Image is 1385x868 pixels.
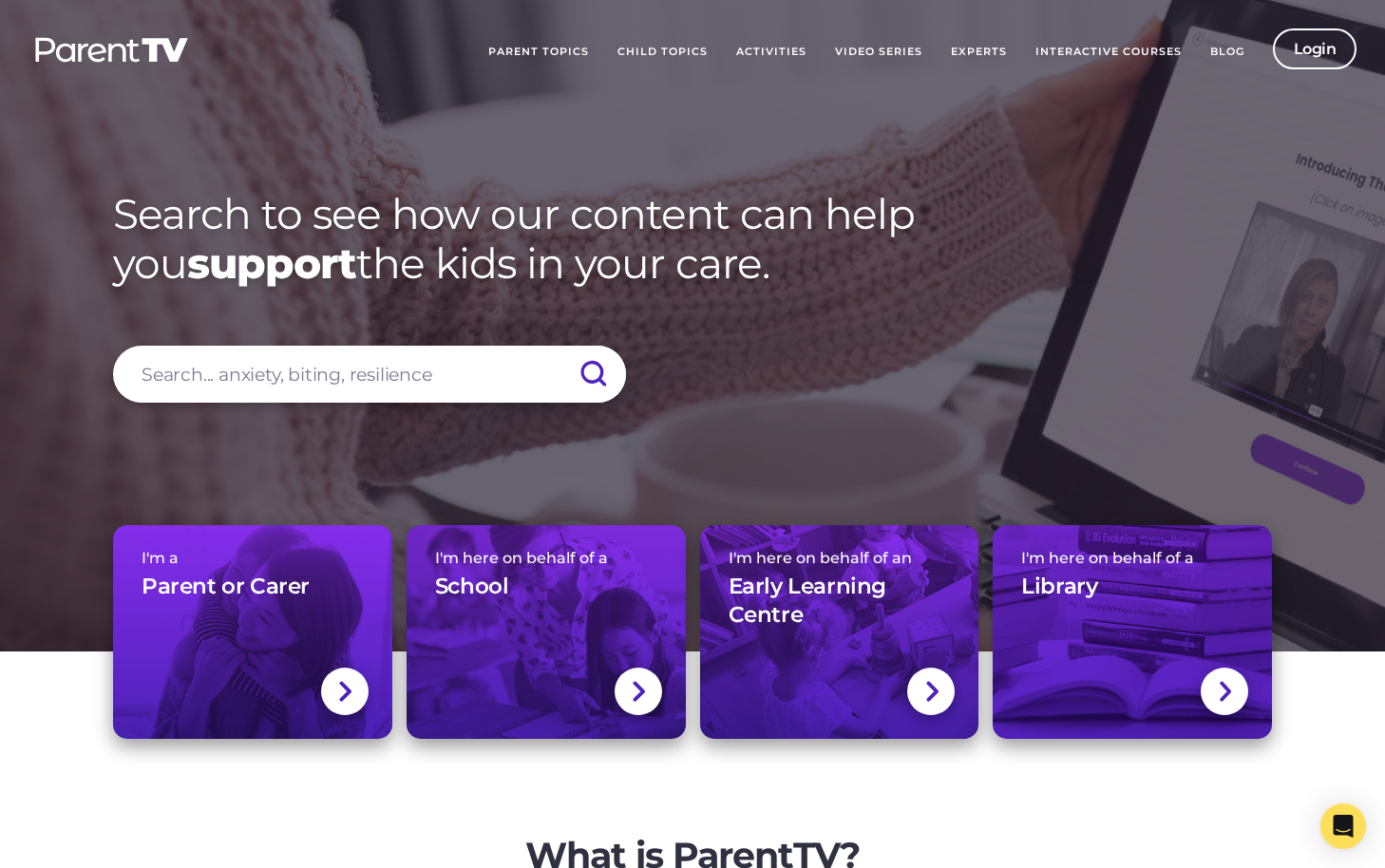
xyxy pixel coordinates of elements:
[142,549,364,567] span: I'm a
[142,573,310,601] h3: Parent or Carer
[113,525,392,739] a: I'm aParent or Carer
[729,573,951,630] h3: Early Learning Centre
[474,28,603,76] a: Parent Topics
[631,679,645,704] img: svg+xml;base64,PHN2ZyBlbmFibGUtYmFja2dyb3VuZD0ibmV3IDAgMCAxNC44IDI1LjciIHZpZXdCb3g9IjAgMCAxNC44ID...
[729,549,951,567] span: I'm here on behalf of an
[435,573,509,601] h3: School
[435,549,657,567] span: I'm here on behalf of a
[700,525,979,739] a: I'm here on behalf of anEarly Learning Centre
[1320,803,1366,849] div: Open Intercom Messenger
[722,28,821,76] a: Activities
[1021,573,1097,601] h3: Library
[113,346,626,403] input: Search... anxiety, biting, resilience
[1021,549,1243,567] span: I'm here on behalf of a
[937,28,1021,76] a: Experts
[924,679,939,704] img: svg+xml;base64,PHN2ZyBlbmFibGUtYmFja2dyb3VuZD0ibmV3IDAgMCAxNC44IDI1LjciIHZpZXdCb3g9IjAgMCAxNC44ID...
[821,28,937,76] a: Video Series
[187,237,356,289] strong: support
[407,525,686,739] a: I'm here on behalf of aSchool
[1021,28,1196,76] a: Interactive Courses
[113,189,1272,290] h1: Search to see how our content can help you the kids in your care.
[1196,28,1259,76] a: Blog
[1218,679,1232,704] img: svg+xml;base64,PHN2ZyBlbmFibGUtYmFja2dyb3VuZD0ibmV3IDAgMCAxNC44IDI1LjciIHZpZXdCb3g9IjAgMCAxNC44ID...
[33,36,190,64] img: parenttv-logo-white.4c85aaf.svg
[560,346,626,403] input: Submit
[603,28,722,76] a: Child Topics
[337,679,351,704] img: svg+xml;base64,PHN2ZyBlbmFibGUtYmFja2dyb3VuZD0ibmV3IDAgMCAxNC44IDI1LjciIHZpZXdCb3g9IjAgMCAxNC44ID...
[1273,28,1357,69] a: Login
[993,525,1272,739] a: I'm here on behalf of aLibrary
